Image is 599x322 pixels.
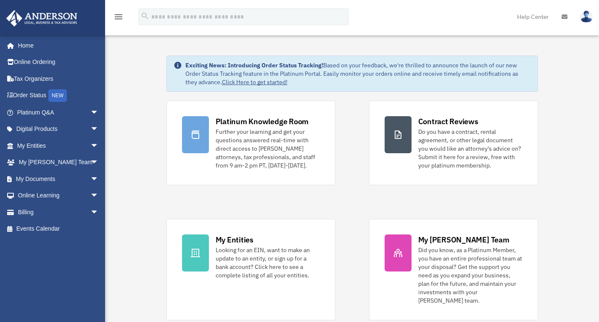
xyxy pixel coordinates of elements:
[166,219,335,320] a: My Entities Looking for an EIN, want to make an update to an entity, or sign up for a bank accoun...
[418,128,522,170] div: Do you have a contract, rental agreement, or other legal document you would like an attorney's ad...
[216,234,253,245] div: My Entities
[216,128,320,170] div: Further your learning and get your questions answered real-time with direct access to [PERSON_NAM...
[48,89,67,102] div: NEW
[580,11,593,23] img: User Pic
[369,219,538,320] a: My [PERSON_NAME] Team Did you know, as a Platinum Member, you have an entire professional team at...
[222,78,288,86] a: Click Here to get started!
[6,70,111,87] a: Tax Organizers
[6,37,107,54] a: Home
[185,61,531,86] div: Based on your feedback, we're thrilled to announce the launch of our new Order Status Tracking fe...
[369,101,538,185] a: Contract Reviews Do you have a contract, rental agreement, or other legal document you would like...
[6,221,111,237] a: Events Calendar
[90,154,107,171] span: arrow_drop_down
[4,10,80,27] img: Anderson Advisors Platinum Portal
[216,246,320,279] div: Looking for an EIN, want to make an update to an entity, or sign up for a bank account? Click her...
[216,116,309,127] div: Platinum Knowledge Room
[90,104,107,121] span: arrow_drop_down
[90,170,107,188] span: arrow_drop_down
[6,121,111,138] a: Digital Productsarrow_drop_down
[90,187,107,205] span: arrow_drop_down
[90,204,107,221] span: arrow_drop_down
[6,154,111,171] a: My [PERSON_NAME] Teamarrow_drop_down
[6,54,111,71] a: Online Ordering
[6,204,111,221] a: Billingarrow_drop_down
[418,246,522,305] div: Did you know, as a Platinum Member, you have an entire professional team at your disposal? Get th...
[185,61,323,69] strong: Exciting News: Introducing Order Status Tracking!
[166,101,335,185] a: Platinum Knowledge Room Further your learning and get your questions answered real-time with dire...
[6,87,111,104] a: Order StatusNEW
[113,12,124,22] i: menu
[418,234,509,245] div: My [PERSON_NAME] Team
[113,15,124,22] a: menu
[90,121,107,138] span: arrow_drop_down
[6,187,111,204] a: Online Learningarrow_drop_down
[90,137,107,154] span: arrow_drop_down
[418,116,478,127] div: Contract Reviews
[140,11,150,21] i: search
[6,137,111,154] a: My Entitiesarrow_drop_down
[6,104,111,121] a: Platinum Q&Aarrow_drop_down
[6,170,111,187] a: My Documentsarrow_drop_down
